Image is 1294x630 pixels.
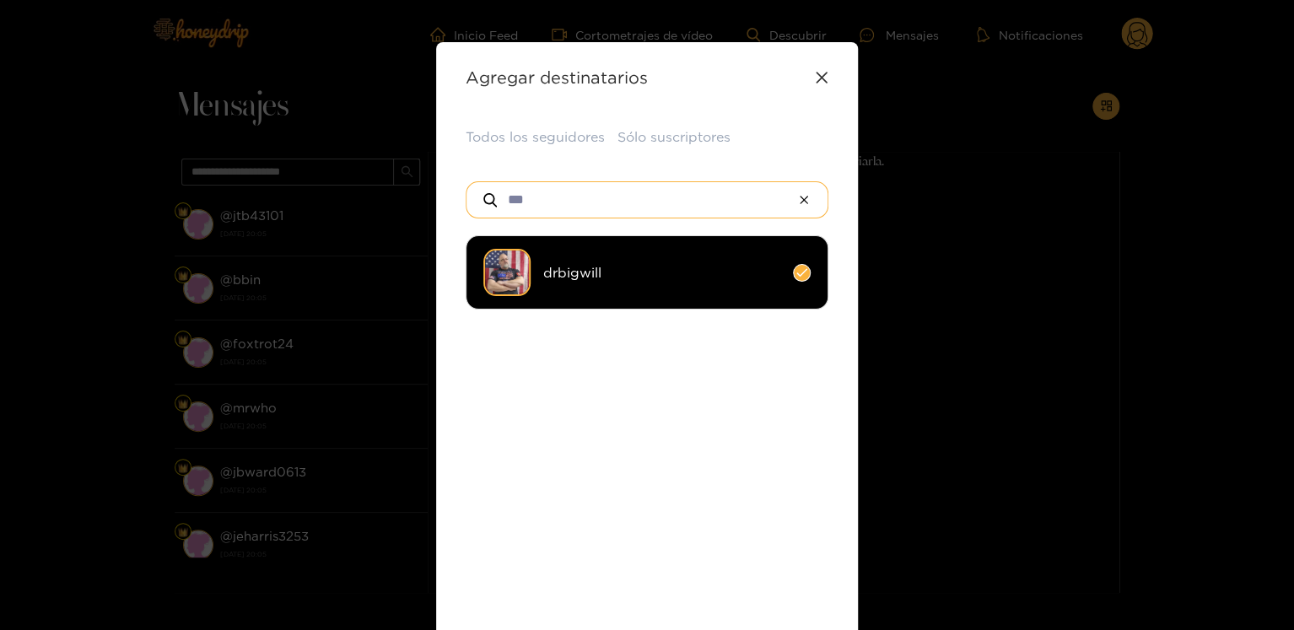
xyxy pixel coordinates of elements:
[617,129,731,144] font: Sólo suscriptores
[617,127,731,147] button: Sólo suscriptores
[466,67,648,86] font: Agregar destinatarios
[466,127,605,147] button: Todos los seguidores
[543,263,780,283] span: drbigwill
[483,249,531,296] img: kpyvd-screenshot_20240403_191156_studio.jpg
[466,129,605,144] font: Todos los seguidores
